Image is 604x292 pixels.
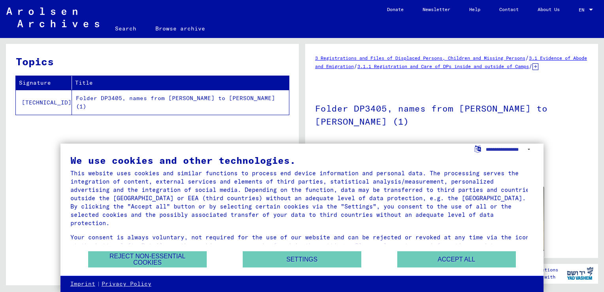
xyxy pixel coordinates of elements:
[315,55,525,61] a: 3 Registrations and Files of Displaced Persons, Children and Missing Persons
[16,90,72,115] td: [TECHNICAL_ID]
[6,8,99,27] img: Arolsen_neg.svg
[525,54,529,61] span: /
[357,63,529,69] a: 3.1.1 Registration and Care of DPs inside and outside of Camps
[70,155,534,165] div: We use cookies and other technologies.
[315,90,588,138] h1: Folder DP3405, names from [PERSON_NAME] to [PERSON_NAME] (1)
[72,90,289,115] td: Folder DP3405, names from [PERSON_NAME] to [PERSON_NAME] (1)
[16,76,72,90] th: Signature
[88,251,207,267] button: Reject non-essential cookies
[354,63,357,70] span: /
[529,63,532,70] span: /
[565,264,595,283] img: yv_logo.png
[72,76,289,90] th: Title
[70,169,534,227] div: This website uses cookies and similar functions to process end device information and personal da...
[146,19,215,38] a: Browse archive
[102,280,151,288] a: Privacy Policy
[70,233,534,258] div: Your consent is always voluntary, not required for the use of our website and can be rejected or ...
[579,7,587,13] span: EN
[243,251,361,267] button: Settings
[70,280,95,288] a: Imprint
[397,251,516,267] button: Accept all
[106,19,146,38] a: Search
[16,54,289,69] h3: Topics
